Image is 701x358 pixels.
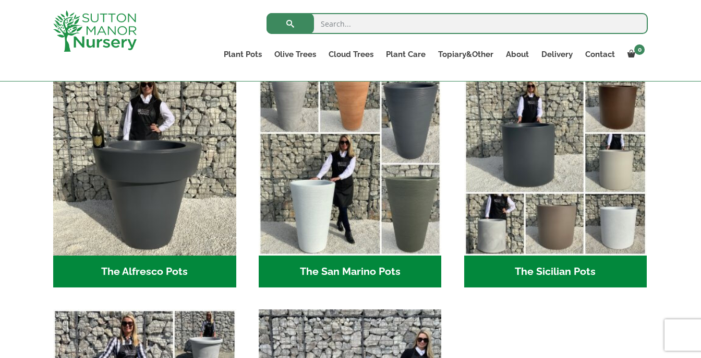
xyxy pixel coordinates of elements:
a: Contact [579,47,621,62]
a: Visit product category The Alfresco Pots [53,72,236,287]
input: Search... [267,13,648,34]
h2: The San Marino Pots [259,256,442,288]
img: logo [53,10,137,52]
h2: The Alfresco Pots [53,256,236,288]
a: Visit product category The Sicilian Pots [464,72,647,287]
img: The Alfresco Pots [53,72,236,256]
a: Cloud Trees [322,47,380,62]
a: Delivery [535,47,579,62]
a: 0 [621,47,648,62]
img: The Sicilian Pots [464,72,647,256]
img: The San Marino Pots [259,72,442,256]
a: Plant Pots [217,47,268,62]
a: Olive Trees [268,47,322,62]
a: Visit product category The San Marino Pots [259,72,442,287]
a: About [500,47,535,62]
h2: The Sicilian Pots [464,256,647,288]
span: 0 [634,44,645,55]
a: Plant Care [380,47,432,62]
a: Topiary&Other [432,47,500,62]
